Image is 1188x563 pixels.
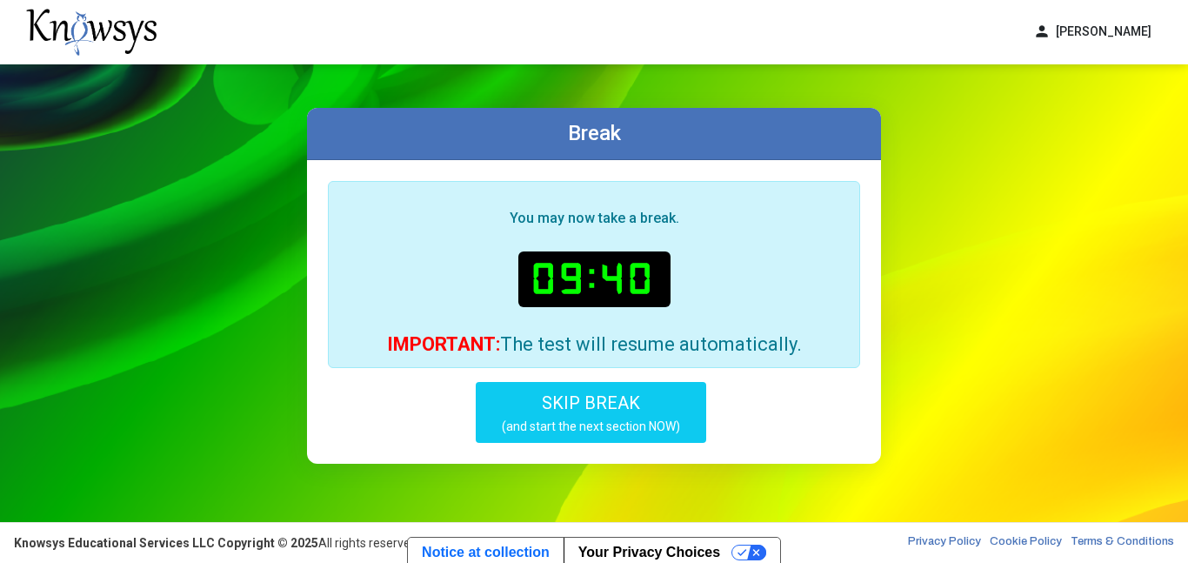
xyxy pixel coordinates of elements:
[1071,534,1174,552] a: Terms & Conditions
[1033,23,1051,41] span: person
[14,534,420,552] div: All rights reserved.
[1023,17,1162,46] button: person[PERSON_NAME]
[387,333,500,355] span: IMPORTANT:
[14,536,318,550] strong: Knowsys Educational Services LLC Copyright © 2025
[502,419,680,434] small: (and start the next section NOW)
[518,251,671,307] b: 09:40
[343,336,845,353] div: The test will resume automatically.
[476,382,706,443] button: SKIP BREAK(and start the next section NOW)
[26,9,157,56] img: knowsys-logo.png
[568,121,621,145] label: Break
[990,534,1062,552] a: Cookie Policy
[908,534,981,552] a: Privacy Policy
[542,392,640,413] span: SKIP BREAK
[343,210,845,227] p: You may now take a break.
